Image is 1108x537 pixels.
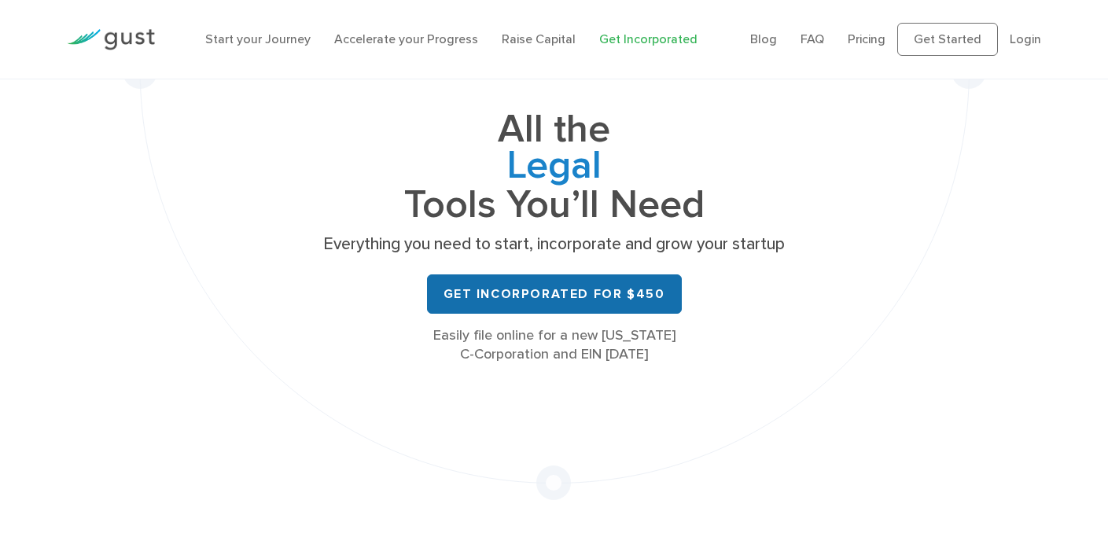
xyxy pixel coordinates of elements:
a: Start your Journey [205,31,311,46]
div: Easily file online for a new [US_STATE] C-Corporation and EIN [DATE] [318,326,790,364]
img: Gust Logo [67,29,155,50]
a: Login [1010,31,1041,46]
h1: All the Tools You’ll Need [318,112,790,223]
span: Legal [318,148,790,187]
a: Accelerate your Progress [334,31,478,46]
a: Get Incorporated for $450 [427,274,682,314]
a: Get Started [897,23,998,56]
p: Everything you need to start, incorporate and grow your startup [318,234,790,256]
a: Get Incorporated [599,31,698,46]
a: FAQ [801,31,824,46]
a: Pricing [848,31,885,46]
a: Raise Capital [502,31,576,46]
a: Blog [750,31,777,46]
